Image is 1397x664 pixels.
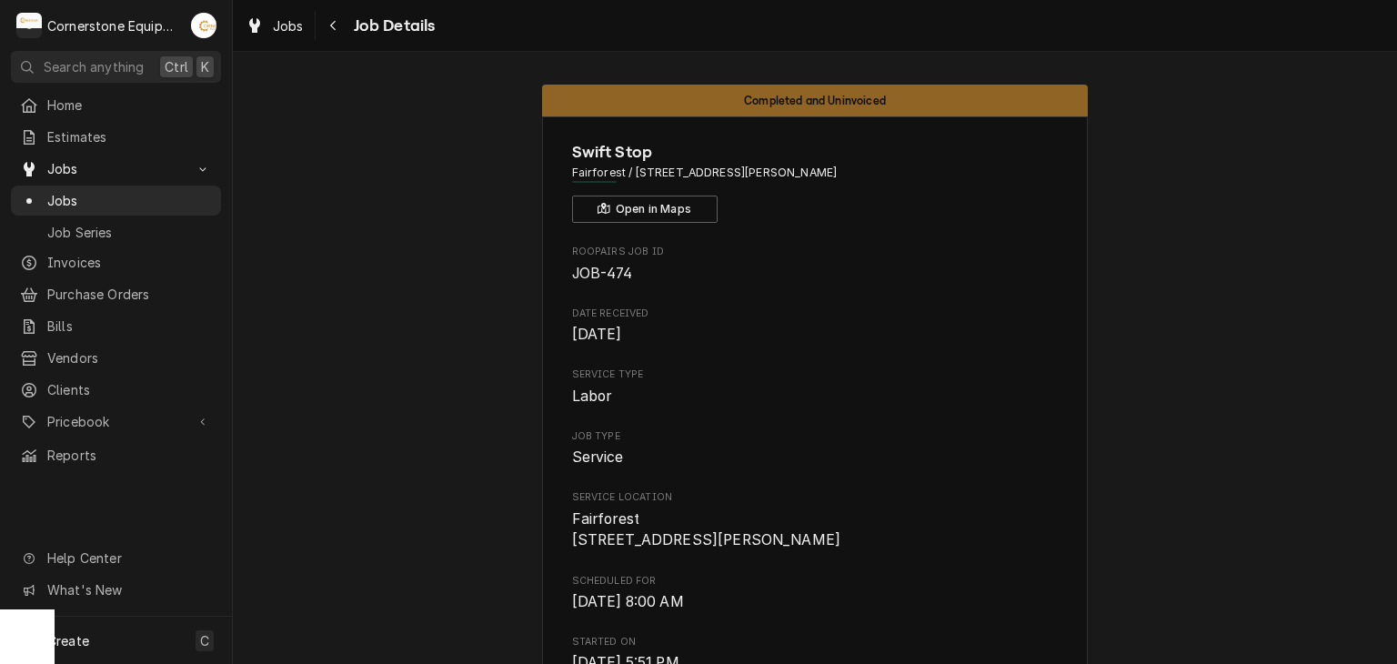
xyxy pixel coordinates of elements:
span: Pricebook [47,412,185,431]
span: C [200,631,209,650]
span: Purchase Orders [47,285,212,304]
a: Jobs [238,11,311,41]
span: Date Received [572,324,1059,346]
a: Job Series [11,217,221,247]
a: Purchase Orders [11,279,221,309]
a: Go to Pricebook [11,407,221,437]
a: Go to What's New [11,575,221,605]
span: Clients [47,380,212,399]
span: Job Type [572,447,1059,468]
span: Bills [47,317,212,336]
span: Reports [47,446,212,465]
span: Jobs [47,159,185,178]
a: Go to Jobs [11,154,221,184]
div: Date Received [572,307,1059,346]
span: Jobs [47,191,212,210]
span: Roopairs Job ID [572,245,1059,259]
a: Invoices [11,247,221,277]
span: Labor [572,387,612,405]
div: Client Information [572,140,1059,223]
span: Help Center [47,548,210,568]
a: Go to Help Center [11,543,221,573]
span: Estimates [47,127,212,146]
span: Service Location [572,490,1059,505]
div: Andrew Buigues's Avatar [191,13,216,38]
div: Status [542,85,1088,116]
div: Job Type [572,429,1059,468]
span: K [201,57,209,76]
span: Job Series [47,223,212,242]
span: Started On [572,635,1059,649]
span: Vendors [47,348,212,367]
button: Search anythingCtrlK [11,51,221,83]
span: Completed and Uninvoiced [744,95,886,106]
span: Service Location [572,508,1059,551]
a: Jobs [11,186,221,216]
a: Reports [11,440,221,470]
a: Estimates [11,122,221,152]
a: Clients [11,375,221,405]
span: Create [47,633,89,649]
div: Cornerstone Equipment Repair, LLC [47,16,181,35]
span: Ctrl [165,57,188,76]
button: Open in Maps [572,196,718,223]
span: [DATE] 8:00 AM [572,593,684,610]
span: [DATE] [572,326,622,343]
span: Home [47,96,212,115]
span: Scheduled For [572,574,1059,589]
span: Fairforest [STREET_ADDRESS][PERSON_NAME] [572,510,841,549]
span: Invoices [47,253,212,272]
span: Scheduled For [572,591,1059,613]
span: Date Received [572,307,1059,321]
span: What's New [47,580,210,599]
div: Cornerstone Equipment Repair, LLC's Avatar [16,13,42,38]
a: Bills [11,311,221,341]
span: Service [572,448,624,466]
span: Jobs [273,16,304,35]
span: Service Type [572,367,1059,382]
span: Name [572,140,1059,165]
span: Address [572,165,1059,181]
button: Navigate back [319,11,348,40]
span: JOB-474 [572,265,633,282]
div: C [16,13,42,38]
span: Search anything [44,57,144,76]
span: Job Type [572,429,1059,444]
a: Vendors [11,343,221,373]
div: Scheduled For [572,574,1059,613]
span: Roopairs Job ID [572,263,1059,285]
span: Service Type [572,386,1059,407]
div: Service Location [572,490,1059,551]
div: AB [191,13,216,38]
a: Home [11,90,221,120]
span: Job Details [348,14,436,38]
div: Service Type [572,367,1059,407]
div: Roopairs Job ID [572,245,1059,284]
